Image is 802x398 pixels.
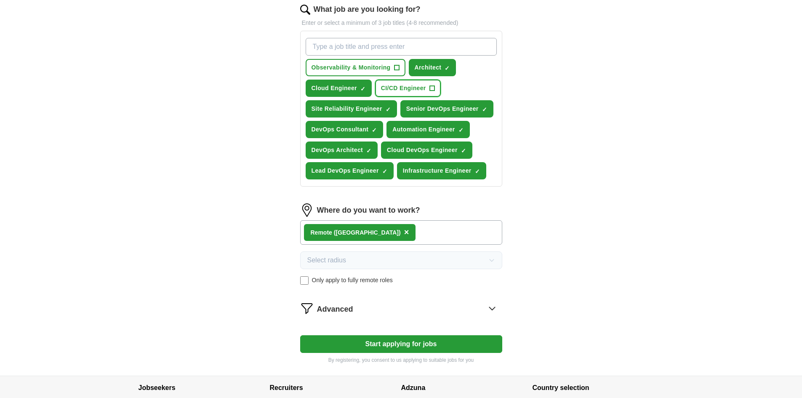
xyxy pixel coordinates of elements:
span: Site Reliability Engineer [312,104,382,113]
img: location.png [300,203,314,217]
span: ✓ [386,106,391,113]
span: Advanced [317,304,353,315]
button: Architect✓ [409,59,456,76]
span: Lead DevOps Engineer [312,166,379,175]
span: Infrastructure Engineer [403,166,472,175]
input: Type a job title and press enter [306,38,497,56]
button: DevOps Architect✓ [306,142,378,159]
span: ✓ [382,168,387,175]
span: ✓ [366,147,371,154]
label: What job are you looking for? [314,4,421,15]
button: Senior DevOps Engineer✓ [400,100,493,118]
img: filter [300,302,314,315]
button: Automation Engineer✓ [386,121,469,138]
button: Cloud Engineer✓ [306,80,372,97]
button: Lead DevOps Engineer✓ [306,162,394,179]
span: Cloud DevOps Engineer [387,146,458,155]
span: ✓ [372,127,377,134]
span: Senior DevOps Engineer [406,104,479,113]
span: × [404,227,409,237]
span: Only apply to fully remote roles [312,276,393,285]
label: Where do you want to work? [317,205,420,216]
span: DevOps Consultant [312,125,369,134]
span: Architect [415,63,442,72]
input: Only apply to fully remote roles [300,276,309,285]
span: ✓ [458,127,464,134]
span: ✓ [482,106,487,113]
button: Cloud DevOps Engineer✓ [381,142,472,159]
img: search.png [300,5,310,15]
p: By registering, you consent to us applying to suitable jobs for you [300,356,502,364]
span: Observability & Monitoring [312,63,391,72]
button: × [404,226,409,239]
button: Start applying for jobs [300,335,502,353]
button: CI/CD Engineer [375,80,441,97]
span: Automation Engineer [392,125,455,134]
span: Select radius [307,255,346,265]
button: Select radius [300,251,502,269]
span: ✓ [475,168,480,175]
span: Cloud Engineer [312,84,357,93]
button: DevOps Consultant✓ [306,121,384,138]
div: Remote ([GEOGRAPHIC_DATA]) [311,228,401,237]
button: Infrastructure Engineer✓ [397,162,486,179]
button: Site Reliability Engineer✓ [306,100,397,118]
span: DevOps Architect [312,146,363,155]
span: ✓ [461,147,466,154]
span: CI/CD Engineer [381,84,426,93]
span: ✓ [360,85,365,92]
p: Enter or select a minimum of 3 job titles (4-8 recommended) [300,19,502,27]
button: Observability & Monitoring [306,59,405,76]
span: ✓ [445,65,450,72]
